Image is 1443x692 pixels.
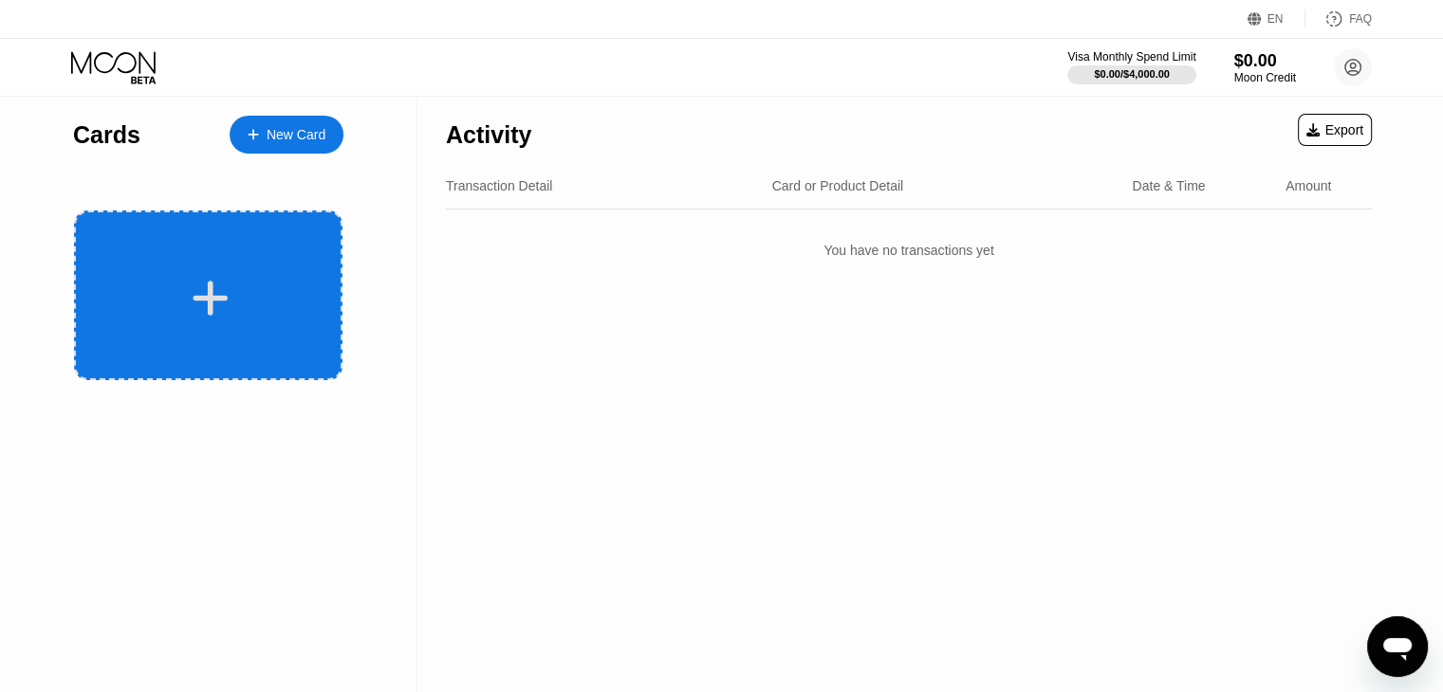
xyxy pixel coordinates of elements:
[1234,51,1296,71] div: $0.00
[1367,616,1428,677] iframe: Button to launch messaging window
[1234,71,1296,84] div: Moon Credit
[267,127,325,143] div: New Card
[772,178,904,193] div: Card or Product Detail
[446,121,531,149] div: Activity
[1267,12,1284,26] div: EN
[1298,114,1372,146] div: Export
[1306,122,1363,137] div: Export
[1248,9,1305,28] div: EN
[1132,178,1205,193] div: Date & Time
[230,116,343,154] div: New Card
[1234,51,1296,84] div: $0.00Moon Credit
[446,178,552,193] div: Transaction Detail
[1067,50,1195,64] div: Visa Monthly Spend Limit
[446,224,1372,277] div: You have no transactions yet
[1094,68,1170,80] div: $0.00 / $4,000.00
[1305,9,1372,28] div: FAQ
[1067,50,1195,84] div: Visa Monthly Spend Limit$0.00/$4,000.00
[73,121,140,149] div: Cards
[1349,12,1372,26] div: FAQ
[1286,178,1331,193] div: Amount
